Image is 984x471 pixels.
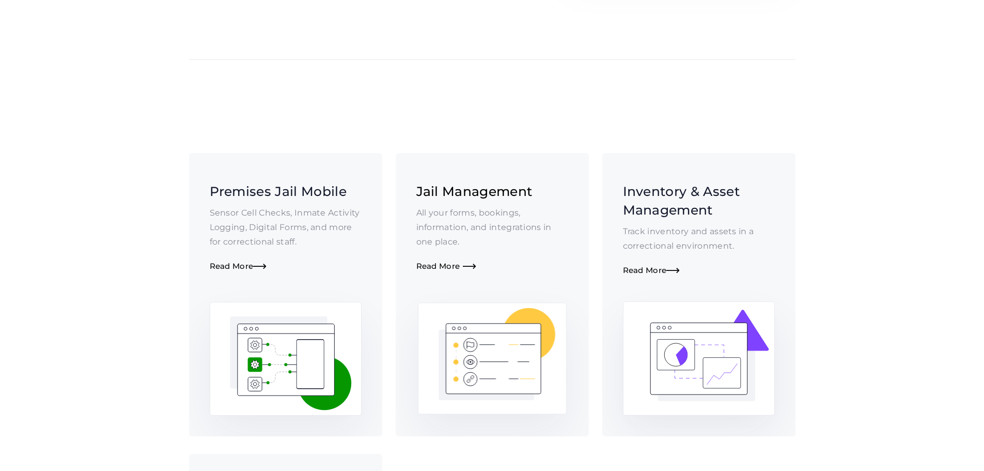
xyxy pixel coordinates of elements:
iframe: Chat Widget [932,421,984,471]
div: Read More [210,262,362,271]
div: Read More [623,266,775,276]
p: Track inventory and assets in a correctional environment. [623,224,775,253]
span:  [463,263,476,271]
p: All your forms, bookings, information, and integrations in one place. [416,206,568,249]
h3: Premises Jail Mobile [210,182,362,201]
span:  [253,263,267,271]
a: Premises Jail MobileSensor Cell Checks, Inmate Activity Logging, Digital Forms, and more for corr... [189,153,382,436]
div: Read More [416,262,568,271]
h3: Jail Management [416,182,568,201]
p: Sensor Cell Checks, Inmate Activity Logging, Digital Forms, and more for correctional staff. [210,206,362,249]
a: Inventory & Asset ManagementTrack inventory and assets in a correctional environment.Read More [602,153,795,436]
h3: Inventory & Asset Management [623,182,775,219]
a: Jail ManagementAll your forms, bookings, information, and integrations in one place.Read More [396,153,589,436]
span:  [666,267,680,276]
